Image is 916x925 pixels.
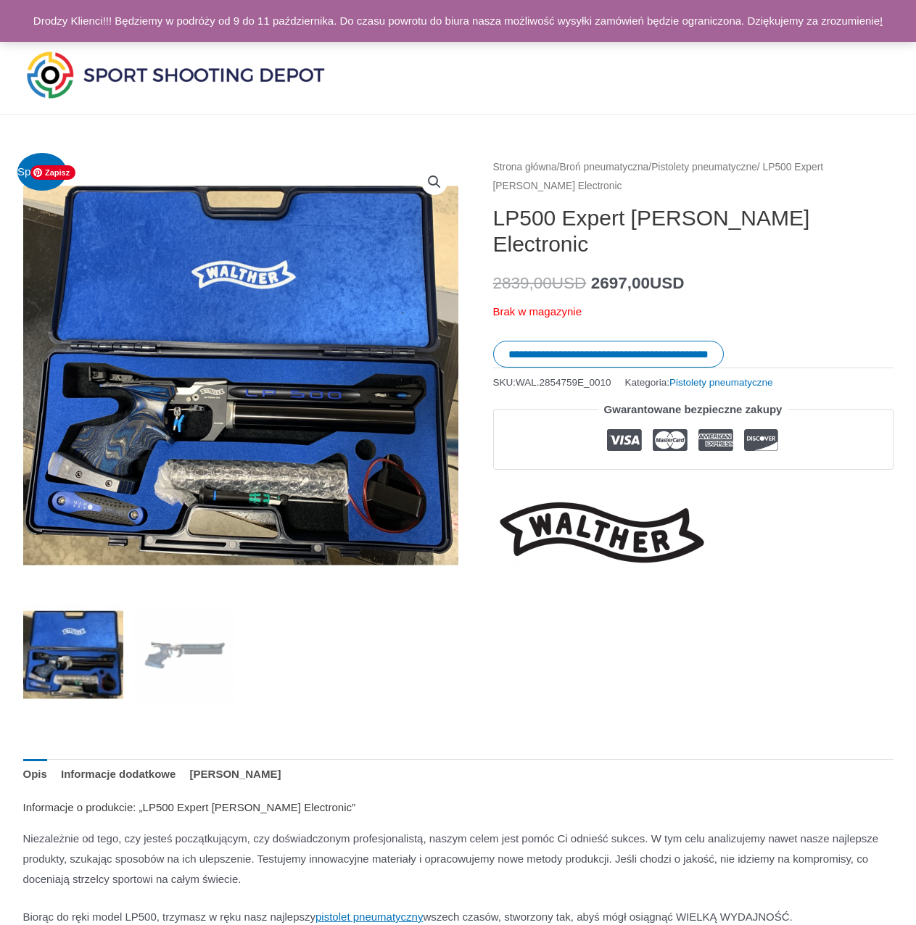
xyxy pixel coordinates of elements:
font: WAL.2854759E_0010 [516,377,611,388]
font: Biorąc do ręki model LP500, trzymasz w ręku nasz najlepszy [23,911,316,923]
font: USD [552,274,587,292]
span: Zapisz [30,165,75,180]
font: [PERSON_NAME] [190,768,281,780]
font: 2839,00 [493,274,552,292]
font: LP500 Expert [PERSON_NAME] Electronic [493,206,810,256]
font: Informacje o produkcie: „LP500 Expert [PERSON_NAME] Electronic” [23,801,356,813]
a: Walther [493,491,711,573]
font: Kategoria: [624,377,669,388]
a: Strona główna [493,162,557,173]
a: ! [880,14,883,27]
img: LP500 Expert Blue Angel Electronic [23,604,124,705]
font: Niezależnie od tego, czy jesteś początkującym, czy doświadczonym profesjonalistą, naszym celem je... [23,832,879,885]
img: LP500 Expert Blue Angel [134,604,235,705]
font: Gwarantowane bezpieczne zakupy [604,403,783,415]
img: Sport Shooting Depot [23,48,328,101]
font: Opis [23,768,47,780]
a: Pistolety pneumatyczne [669,377,773,388]
a: Zobacz galerię obrazów w trybie pełnoekranowym [421,169,447,195]
font: Informacje dodatkowe [61,768,176,780]
img: LP500 Expert Blue Angel Electronic [23,158,458,593]
font: / [648,162,651,173]
font: USD [650,274,685,292]
font: / LP500 Expert [PERSON_NAME] Electronic [493,162,824,191]
font: Brak w magazynie [493,305,582,318]
nav: Ścieżka nawigacyjna [493,158,894,195]
font: 2697,00 [591,274,650,292]
a: pistolet pneumatyczny [315,911,423,923]
font: SKU: [493,377,516,388]
font: wszech czasów, stworzony tak, abyś mógł osiągnąć WIELKĄ WYDAJNOŚĆ. [423,911,792,923]
a: Broń pneumatyczna [560,162,649,173]
a: Pistolety pneumatyczne [651,162,757,173]
font: Sprzedaż! [17,165,67,178]
font: / [557,162,560,173]
font: Drodzy Klienci!!! Będziemy w podróży od 9 do 11 października. Do czasu powrotu do biura nasza moż... [33,14,880,27]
